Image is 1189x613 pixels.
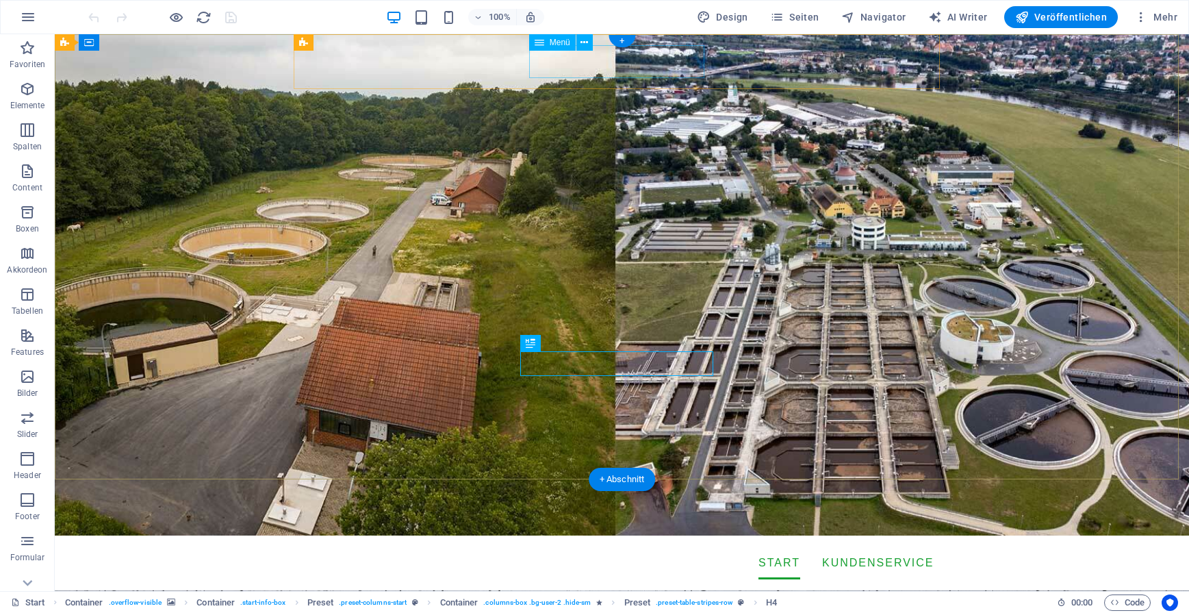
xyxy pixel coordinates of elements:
i: Seite neu laden [196,10,212,25]
button: Mehr [1129,6,1183,28]
p: Content [12,182,42,193]
nav: breadcrumb [65,595,777,611]
div: + [609,35,635,47]
button: Klicke hier, um den Vorschau-Modus zu verlassen [168,9,184,25]
p: Features [11,347,44,358]
p: Spalten [13,141,42,152]
p: Footer [15,511,40,522]
button: Design [691,6,754,28]
button: Navigator [836,6,912,28]
span: Code [1110,595,1145,611]
h6: 100% [489,9,511,25]
span: . overflow-visible [109,595,162,611]
span: AI Writer [928,10,988,24]
button: Seiten [765,6,825,28]
span: 00 00 [1071,595,1092,611]
span: Seiten [770,10,819,24]
span: : [1081,597,1083,608]
button: 100% [468,9,517,25]
p: Header [14,470,41,481]
button: reload [195,9,212,25]
p: Favoriten [10,59,45,70]
span: . columns-box .bg-user-2 .hide-sm [483,595,591,611]
p: Formular [10,552,45,563]
span: Mehr [1134,10,1177,24]
button: Veröffentlichen [1004,6,1118,28]
span: Navigator [841,10,906,24]
p: Tabellen [12,305,43,316]
i: Dieses Element ist ein anpassbares Preset [738,599,744,606]
div: Design (Strg+Alt+Y) [691,6,754,28]
span: Klick zum Auswählen. Doppelklick zum Bearbeiten [766,595,777,611]
p: Akkordeon [7,264,47,275]
h6: Session-Zeit [1057,595,1093,611]
span: Klick zum Auswählen. Doppelklick zum Bearbeiten [307,595,334,611]
span: Klick zum Auswählen. Doppelklick zum Bearbeiten [624,595,651,611]
i: Dieses Element ist ein anpassbares Preset [412,599,418,606]
span: Design [697,10,748,24]
span: . start-info-box [240,595,285,611]
button: Usercentrics [1162,595,1178,611]
p: Bilder [17,388,38,399]
i: Bei Größenänderung Zoomstufe automatisch an das gewählte Gerät anpassen. [524,11,537,23]
p: Slider [17,429,38,440]
div: + Abschnitt [589,468,656,491]
span: . preset-table-stripes-row [656,595,732,611]
span: Klick zum Auswählen. Doppelklick zum Bearbeiten [65,595,103,611]
span: Veröffentlichen [1015,10,1107,24]
button: AI Writer [923,6,993,28]
span: Klick zum Auswählen. Doppelklick zum Bearbeiten [440,595,478,611]
p: Boxen [16,223,39,234]
a: Klick, um Auswahl aufzuheben. Doppelklick öffnet Seitenverwaltung [11,595,45,611]
span: Klick zum Auswählen. Doppelklick zum Bearbeiten [196,595,235,611]
span: . preset-columns-start [339,595,407,611]
button: Code [1104,595,1151,611]
i: Element enthält eine Animation [596,599,602,606]
p: Elemente [10,100,45,111]
span: Menü [550,38,570,47]
i: Element verfügt über einen Hintergrund [167,599,175,606]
